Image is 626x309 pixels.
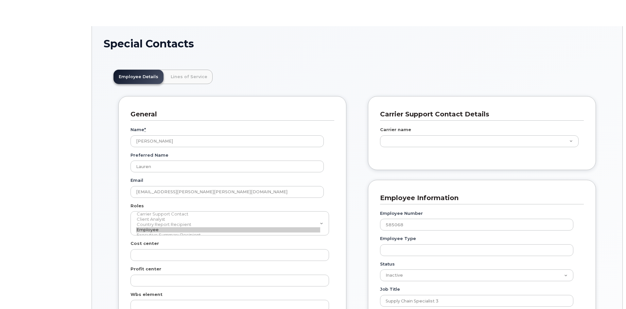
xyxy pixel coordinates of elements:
[380,235,416,242] label: Employee Type
[130,152,168,158] label: Preferred Name
[130,127,146,133] label: Name
[130,266,161,272] label: Profit center
[130,177,143,183] label: Email
[380,286,400,292] label: Job Title
[380,127,411,133] label: Carrier name
[380,194,579,202] h3: Employee Information
[136,222,320,227] option: Country Report Recipient
[380,210,423,216] label: Employee Number
[144,127,146,132] abbr: required
[380,261,395,267] label: Status
[165,70,213,84] a: Lines of Service
[113,70,164,84] a: Employee Details
[130,291,163,298] label: Wbs element
[136,212,320,217] option: Carrier Support Contact
[136,227,320,232] option: Employee
[136,217,320,222] option: Client Analyst
[130,240,159,247] label: Cost center
[380,110,579,119] h3: Carrier Support Contact Details
[130,203,144,209] label: Roles
[130,110,329,119] h3: General
[136,232,320,238] option: Executive Summary Recipient
[104,38,611,49] h1: Special Contacts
